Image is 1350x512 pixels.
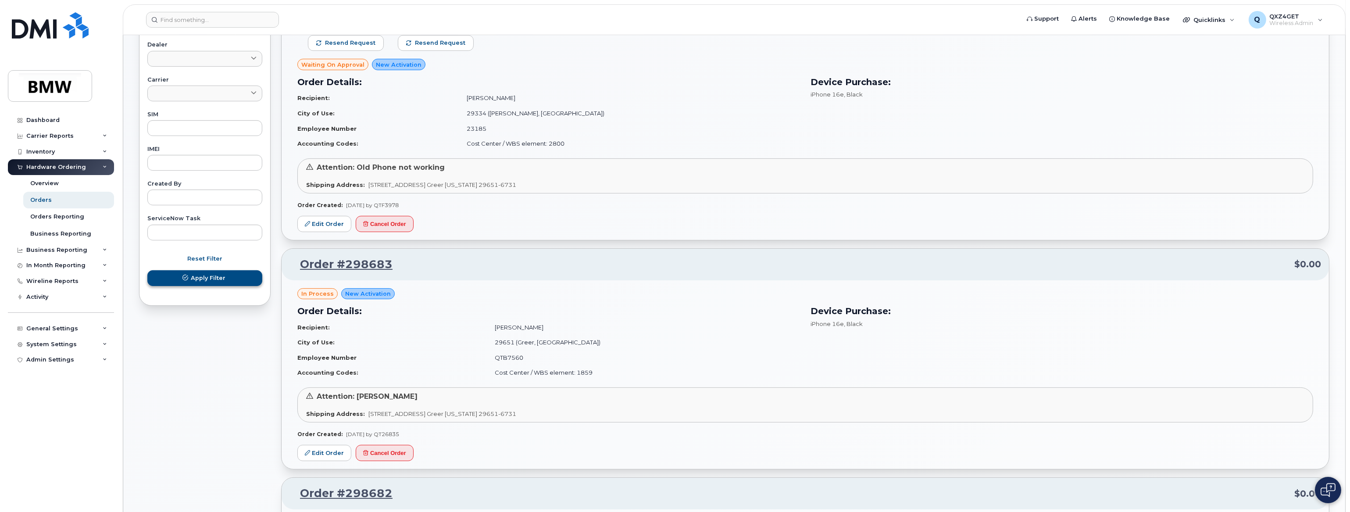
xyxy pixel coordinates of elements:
a: Knowledge Base [1103,10,1176,28]
strong: Recipient: [297,324,330,331]
td: [PERSON_NAME] [459,90,800,106]
strong: Shipping Address: [306,181,365,188]
button: Cancel Order [356,216,414,232]
span: [DATE] by QT26835 [346,431,399,437]
span: in process [301,290,334,298]
a: Edit Order [297,445,351,461]
span: QXZ4GET [1270,13,1314,20]
a: Support [1021,10,1065,28]
label: SIM [147,112,262,118]
td: QTB7560 [487,350,800,365]
span: Apply Filter [191,274,225,282]
label: Carrier [147,77,262,83]
span: Alerts [1079,14,1097,23]
strong: Order Created: [297,202,343,208]
span: New Activation [345,290,391,298]
td: 29651 (Greer, [GEOGRAPHIC_DATA]) [487,335,800,350]
a: Order #298683 [289,257,393,272]
h3: Order Details: [297,75,800,89]
strong: Accounting Codes: [297,369,358,376]
span: New Activation [376,61,421,69]
div: QXZ4GET [1243,11,1329,29]
span: Reset Filter [187,254,222,263]
td: 29334 ([PERSON_NAME], [GEOGRAPHIC_DATA]) [459,106,800,121]
span: $0.00 [1294,487,1321,500]
strong: City of Use: [297,339,335,346]
strong: Order Created: [297,431,343,437]
label: Dealer [147,42,262,48]
td: Cost Center / WBS element: 2800 [459,136,800,151]
span: Quicklinks [1193,16,1225,23]
input: Find something... [146,12,279,28]
a: Alerts [1065,10,1103,28]
a: Edit Order [297,216,351,232]
span: iPhone 16e [811,91,844,98]
span: Support [1034,14,1059,23]
button: Resend request [398,35,474,51]
span: iPhone 16e [811,320,844,327]
span: Attention: [PERSON_NAME] [317,392,418,401]
label: IMEI [147,147,262,152]
label: Created By [147,181,262,187]
span: Wireless Admin [1270,20,1314,27]
span: Attention: Old Phone not working [317,163,445,172]
h3: Device Purchase: [811,75,1313,89]
td: Cost Center / WBS element: 1859 [487,365,800,380]
strong: Employee Number [297,354,357,361]
button: Reset Filter [147,251,262,267]
strong: City of Use: [297,110,335,117]
td: [PERSON_NAME] [487,320,800,335]
div: Quicklinks [1177,11,1241,29]
label: ServiceNow Task [147,216,262,222]
span: Knowledge Base [1117,14,1170,23]
span: Resend request [325,39,375,47]
a: Order #298682 [289,486,393,501]
h3: Device Purchase: [811,304,1313,318]
img: Open chat [1321,483,1336,497]
span: $0.00 [1294,258,1321,271]
td: 23185 [459,121,800,136]
button: Cancel Order [356,445,414,461]
span: [DATE] by QTF3978 [346,202,399,208]
span: [STREET_ADDRESS] Greer [US_STATE] 29651-6731 [368,410,516,417]
strong: Accounting Codes: [297,140,358,147]
span: , Black [844,320,863,327]
h3: Order Details: [297,304,800,318]
span: Resend request [415,39,465,47]
span: , Black [844,91,863,98]
strong: Employee Number [297,125,357,132]
button: Apply Filter [147,270,262,286]
strong: Shipping Address: [306,410,365,417]
strong: Recipient: [297,94,330,101]
button: Resend request [308,35,384,51]
span: [STREET_ADDRESS] Greer [US_STATE] 29651-6731 [368,181,516,188]
span: Waiting On Approval [301,61,364,69]
span: Q [1254,14,1261,25]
